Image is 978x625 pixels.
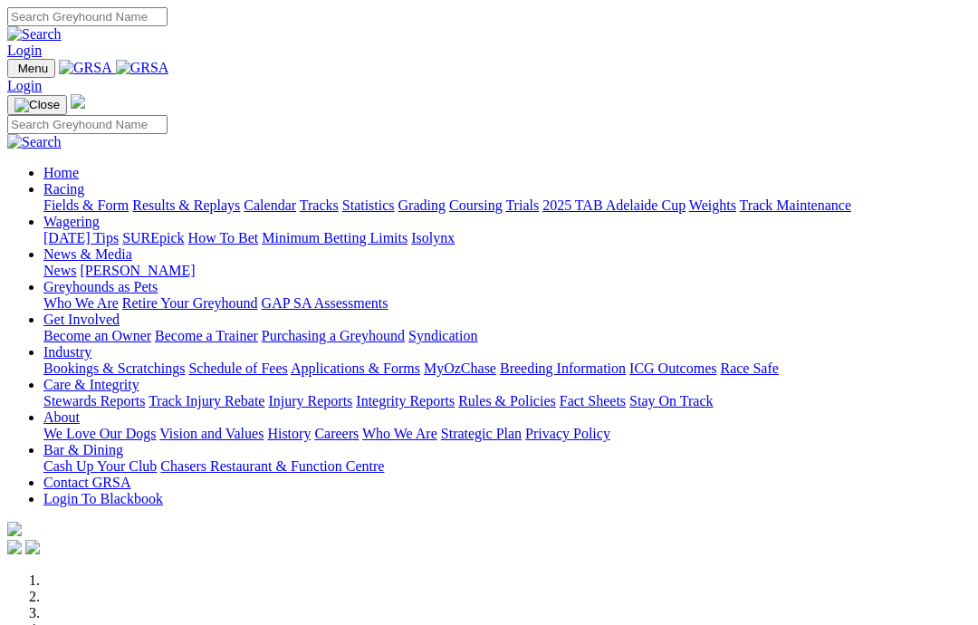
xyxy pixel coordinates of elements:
[43,344,91,360] a: Industry
[449,197,503,213] a: Coursing
[720,361,778,376] a: Race Safe
[362,426,437,441] a: Who We Are
[268,393,352,409] a: Injury Reports
[342,197,395,213] a: Statistics
[43,165,79,180] a: Home
[14,98,60,112] img: Close
[7,115,168,134] input: Search
[505,197,539,213] a: Trials
[7,134,62,150] img: Search
[629,361,716,376] a: ICG Outcomes
[7,59,55,78] button: Toggle navigation
[314,426,359,441] a: Careers
[43,279,158,294] a: Greyhounds as Pets
[740,197,851,213] a: Track Maintenance
[43,361,971,377] div: Industry
[525,426,610,441] a: Privacy Policy
[43,426,971,442] div: About
[188,230,259,245] a: How To Bet
[7,78,42,93] a: Login
[411,230,455,245] a: Isolynx
[43,458,971,475] div: Bar & Dining
[43,393,971,409] div: Care & Integrity
[7,26,62,43] img: Search
[43,361,185,376] a: Bookings & Scratchings
[43,214,100,229] a: Wagering
[43,377,139,392] a: Care & Integrity
[267,426,311,441] a: History
[43,263,76,278] a: News
[542,197,686,213] a: 2025 TAB Adelaide Cup
[18,62,48,75] span: Menu
[25,540,40,554] img: twitter.svg
[291,361,420,376] a: Applications & Forms
[629,393,713,409] a: Stay On Track
[244,197,296,213] a: Calendar
[159,426,264,441] a: Vision and Values
[43,263,971,279] div: News & Media
[560,393,626,409] a: Fact Sheets
[43,230,971,246] div: Wagering
[262,230,407,245] a: Minimum Betting Limits
[43,197,129,213] a: Fields & Form
[7,43,42,58] a: Login
[116,60,169,76] img: GRSA
[43,442,123,457] a: Bar & Dining
[43,393,145,409] a: Stewards Reports
[43,295,119,311] a: Who We Are
[132,197,240,213] a: Results & Replays
[262,295,388,311] a: GAP SA Assessments
[300,197,339,213] a: Tracks
[7,522,22,536] img: logo-grsa-white.png
[43,426,156,441] a: We Love Our Dogs
[43,312,120,327] a: Get Involved
[43,328,971,344] div: Get Involved
[188,361,287,376] a: Schedule of Fees
[441,426,522,441] a: Strategic Plan
[262,328,405,343] a: Purchasing a Greyhound
[122,230,184,245] a: SUREpick
[43,295,971,312] div: Greyhounds as Pets
[43,197,971,214] div: Racing
[43,246,132,262] a: News & Media
[43,409,80,425] a: About
[43,328,151,343] a: Become an Owner
[356,393,455,409] a: Integrity Reports
[71,94,85,109] img: logo-grsa-white.png
[398,197,446,213] a: Grading
[155,328,258,343] a: Become a Trainer
[43,491,163,506] a: Login To Blackbook
[500,361,626,376] a: Breeding Information
[43,475,130,490] a: Contact GRSA
[160,458,384,474] a: Chasers Restaurant & Function Centre
[59,60,112,76] img: GRSA
[80,263,195,278] a: [PERSON_NAME]
[43,181,84,197] a: Racing
[7,95,67,115] button: Toggle navigation
[7,540,22,554] img: facebook.svg
[122,295,258,311] a: Retire Your Greyhound
[458,393,556,409] a: Rules & Policies
[43,230,119,245] a: [DATE] Tips
[149,393,264,409] a: Track Injury Rebate
[7,7,168,26] input: Search
[43,458,157,474] a: Cash Up Your Club
[408,328,477,343] a: Syndication
[689,197,736,213] a: Weights
[424,361,496,376] a: MyOzChase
